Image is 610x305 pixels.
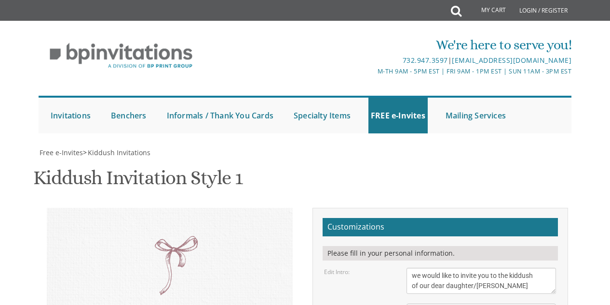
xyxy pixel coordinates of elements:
a: Specialty Items [291,98,353,133]
a: [EMAIL_ADDRESS][DOMAIN_NAME] [452,56,571,65]
iframe: chat widget [550,245,610,290]
a: My Cart [461,1,513,20]
label: Edit Intro: [324,268,350,276]
a: Benchers [108,98,149,133]
a: FREE e-Invites [368,98,428,133]
span: > [83,148,150,157]
a: Mailing Services [443,98,508,133]
a: Free e-Invites [39,148,83,157]
textarea: we would like to invite you to the kiddush of our dear daughter/[PERSON_NAME] [407,268,556,294]
span: Free e-Invites [40,148,83,157]
a: Kiddush Invitations [87,148,150,157]
h2: Customizations [323,218,558,236]
div: We're here to serve you! [217,35,571,55]
div: Please fill in your personal information. [323,246,558,261]
a: Informals / Thank You Cards [164,98,276,133]
img: BP Invitation Loft [39,36,204,76]
a: Invitations [48,98,93,133]
h1: Kiddush Invitation Style 1 [33,167,243,196]
span: Kiddush Invitations [88,148,150,157]
div: M-Th 9am - 5pm EST | Fri 9am - 1pm EST | Sun 11am - 3pm EST [217,66,571,76]
div: | [217,55,571,66]
a: 732.947.3597 [403,56,448,65]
